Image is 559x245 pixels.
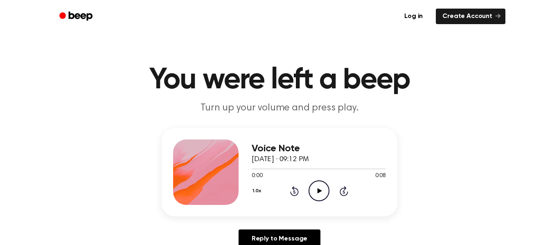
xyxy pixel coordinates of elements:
a: Beep [54,9,100,25]
span: 0:08 [375,172,386,180]
p: Turn up your volume and press play. [122,101,437,115]
span: [DATE] · 09:12 PM [252,156,309,163]
span: 0:00 [252,172,262,180]
a: Log in [396,7,431,26]
button: 1.0x [252,184,264,198]
h3: Voice Note [252,143,386,154]
a: Create Account [436,9,505,24]
h1: You were left a beep [70,65,489,95]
